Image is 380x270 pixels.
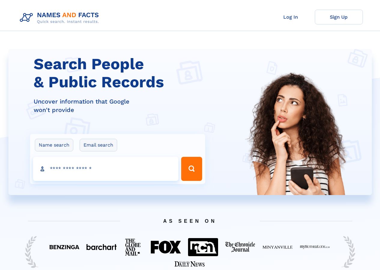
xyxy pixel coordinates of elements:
a: Log In [267,10,315,24]
label: Email search [80,139,117,151]
img: Featured on BarChart [87,244,117,250]
input: search input [33,157,178,181]
label: Name search [35,139,73,151]
img: Featured on FOX 40 [151,241,181,253]
div: Uncover information that Google won't provide [34,97,209,114]
a: Sign Up [315,10,363,24]
img: Featured on NCN [188,238,218,256]
img: Featured on Starkville Daily News [175,261,205,267]
img: Logo Names and Facts [17,10,104,26]
img: Search People and Public records [241,71,352,225]
img: Featured on Minyanville [263,245,293,249]
h1: Search People & Public Records [34,55,209,91]
img: Featured on The Globe And Mail [124,237,144,257]
img: Featured on Benzinga [49,245,79,249]
button: Search Button [181,157,202,181]
img: Featured on My Mother Lode [300,245,330,249]
span: AS SEEN ON [19,211,361,231]
img: Featured on The Chronicle Journal [225,242,255,253]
